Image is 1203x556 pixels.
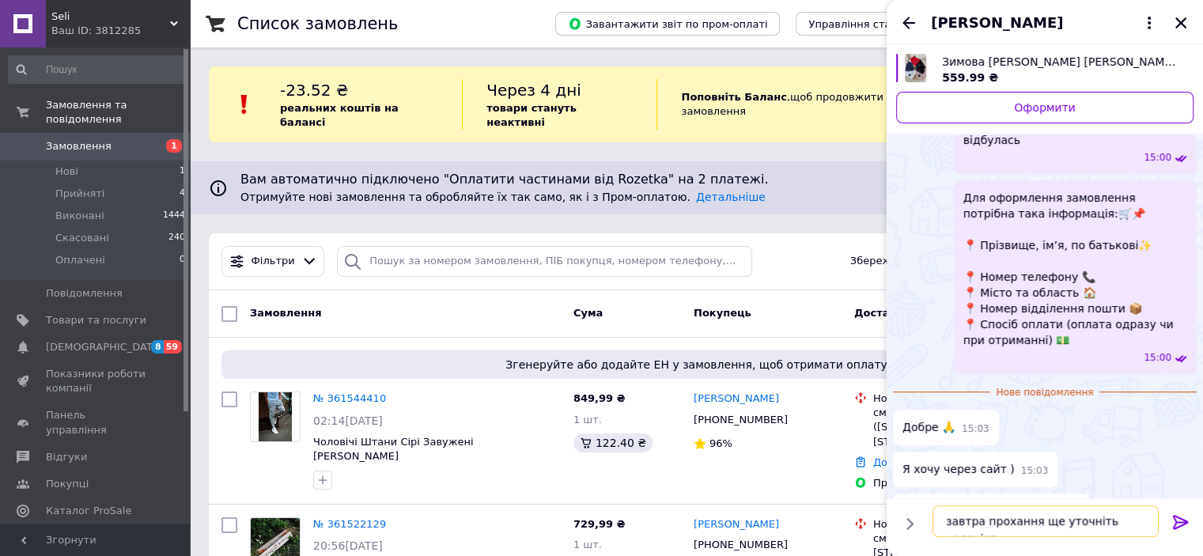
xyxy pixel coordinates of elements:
[55,209,104,223] span: Виконані
[896,92,1194,123] a: Оформити
[46,477,89,491] span: Покупці
[240,171,1152,189] span: Вам автоматично підключено "Оплатити частинами від Rozetka" на 2 платежі.
[963,190,1187,348] span: Для оформлення замовлення потрібна така інформація:🛒📌 📍 Прізвище, ім’я, по батькові✨ 📍 Номер теле...
[51,9,170,24] span: Seli
[555,12,780,36] button: Завантажити звіт по пром-оплаті
[280,81,348,100] span: -23.52 ₴
[1021,464,1049,478] span: 15:03 12.09.2025
[180,187,185,201] span: 4
[931,13,1063,33] span: [PERSON_NAME]
[573,392,626,404] span: 849,99 ₴
[899,513,920,534] button: Показати кнопки
[55,253,105,267] span: Оплачені
[573,539,602,550] span: 1 шт.
[573,307,603,319] span: Cума
[46,504,131,518] span: Каталог ProSale
[690,535,791,555] div: [PHONE_NUMBER]
[573,518,626,530] span: 729,99 ₴
[694,517,779,532] a: [PERSON_NAME]
[902,419,955,436] span: Добре 🙏
[1144,351,1171,365] span: 15:00 12.09.2025
[942,71,998,84] span: 559.99 ₴
[164,340,182,354] span: 59
[51,24,190,38] div: Ваш ID: 3812285
[280,102,399,128] b: реальних коштів на балансі
[1144,151,1171,165] span: 15:00 12.09.2025
[163,209,185,223] span: 1444
[899,13,918,32] button: Назад
[873,476,1034,490] div: Пром-оплата
[873,456,931,468] a: Додати ЕН
[690,410,791,430] div: [PHONE_NUMBER]
[313,518,386,530] a: № 361522129
[8,55,187,84] input: Пошук
[46,286,123,301] span: Повідомлення
[313,392,386,404] a: № 361544410
[228,357,1165,373] span: Згенеруйте або додайте ЕН у замовлення, щоб отримати оплату
[240,191,766,203] span: Отримуйте нові замовлення та обробляйте їх так само, як і з Пром-оплатою.
[180,253,185,267] span: 0
[933,505,1159,537] textarea: завтра прохання ще уточніть наявніст
[313,436,474,463] a: Чоловічі Штани Сірі Завужені [PERSON_NAME]
[942,54,1181,70] span: Зимова [PERSON_NAME] [PERSON_NAME] Чоловіча Шапка На Осінь [PERSON_NAME] Унісекс 6 [PERSON_NAME]
[896,54,1194,85] a: Переглянути товар
[46,313,146,327] span: Товари та послуги
[854,307,971,319] span: Доставка та оплата
[252,254,295,269] span: Фільтри
[902,461,1015,478] span: Я хочу через сайт )
[573,414,602,426] span: 1 шт.
[250,307,321,319] span: Замовлення
[55,187,104,201] span: Прийняті
[250,391,301,442] a: Фото товару
[568,17,767,31] span: Завантажити звіт по пром-оплаті
[151,340,164,354] span: 8
[1171,13,1190,32] button: Закрити
[905,54,926,82] img: 5033769454_w640_h640_zimnyaya-zhenskaya-shapka.jpg
[46,139,112,153] span: Замовлення
[850,254,958,269] span: Збережені фільтри:
[931,13,1159,33] button: [PERSON_NAME]
[990,386,1100,399] span: Нове повідомлення
[681,91,786,103] b: Поповніть Баланс
[313,539,383,552] span: 20:56[DATE]
[573,433,653,452] div: 122.40 ₴
[656,79,1018,130] div: , щоб продовжити отримувати замовлення
[180,165,185,179] span: 1
[709,437,732,449] span: 96%
[337,246,752,277] input: Пошук за номером замовлення, ПІБ покупця, номером телефону, Email, номером накладної
[46,340,163,354] span: [DEMOGRAPHIC_DATA]
[55,165,78,179] span: Нові
[873,406,1034,449] div: смт. [GEOGRAPHIC_DATA] ([STREET_ADDRESS]: вул. [STREET_ADDRESS]
[962,422,989,436] span: 15:03 12.09.2025
[313,414,383,427] span: 02:14[DATE]
[46,98,190,127] span: Замовлення та повідомлення
[808,18,929,30] span: Управління статусами
[486,102,577,128] b: товари стануть неактивні
[168,231,185,245] span: 240
[694,391,779,407] a: [PERSON_NAME]
[796,12,942,36] button: Управління статусами
[166,139,182,153] span: 1
[696,191,766,203] a: Детальніше
[486,81,581,100] span: Через 4 дні
[694,307,751,319] span: Покупець
[46,450,87,464] span: Відгуки
[46,408,146,437] span: Панель управління
[873,391,1034,406] div: Нова Пошта
[55,231,109,245] span: Скасовані
[873,517,1034,531] div: Нова Пошта
[259,392,292,441] img: Фото товару
[237,14,398,33] h1: Список замовлень
[46,367,146,395] span: Показники роботи компанії
[233,93,256,116] img: :exclamation:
